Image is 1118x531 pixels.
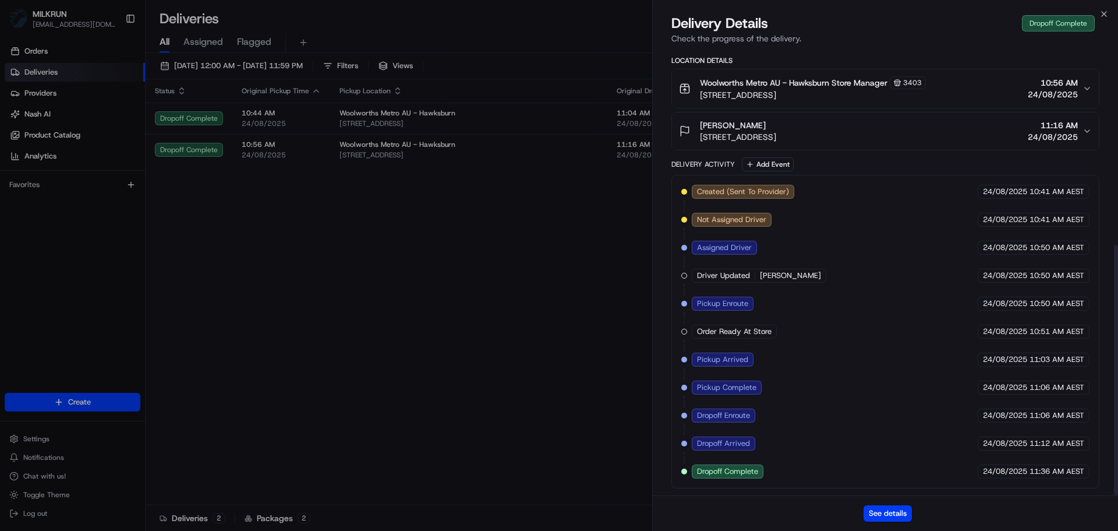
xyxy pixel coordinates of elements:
span: Driver Updated [697,270,750,281]
button: Woolworths Metro AU - Hawksburn Store Manager3403[STREET_ADDRESS]10:56 AM24/08/2025 [672,69,1099,108]
span: 24/08/2025 [983,410,1027,421]
button: Add Event [742,157,794,171]
span: 24/08/2025 [983,214,1027,225]
span: 10:41 AM AEST [1029,214,1084,225]
button: See details [864,505,912,522]
span: 11:06 AM AEST [1029,410,1084,421]
span: 24/08/2025 [1028,89,1078,100]
span: Pickup Complete [697,382,756,393]
span: [STREET_ADDRESS] [700,131,776,143]
span: [PERSON_NAME] [760,270,821,281]
span: Order Ready At Store [697,326,772,337]
span: 24/08/2025 [983,466,1027,477]
span: 3403 [903,78,922,87]
span: 10:50 AM AEST [1029,298,1084,309]
span: 10:50 AM AEST [1029,270,1084,281]
span: 24/08/2025 [983,242,1027,253]
p: Check the progress of the delivery. [671,33,1099,44]
span: 10:51 AM AEST [1029,326,1084,337]
span: Dropoff Arrived [697,438,750,449]
span: 24/08/2025 [983,382,1027,393]
span: 10:50 AM AEST [1029,242,1084,253]
span: Dropoff Complete [697,466,758,477]
div: Location Details [671,56,1099,65]
span: 11:12 AM AEST [1029,438,1084,449]
button: [PERSON_NAME][STREET_ADDRESS]11:16 AM24/08/2025 [672,112,1099,150]
span: 24/08/2025 [983,354,1027,365]
span: Assigned Driver [697,242,752,253]
span: 24/08/2025 [983,326,1027,337]
span: 24/08/2025 [983,187,1027,197]
span: 10:56 AM [1028,77,1078,89]
span: Not Assigned Driver [697,214,766,225]
span: 24/08/2025 [1028,131,1078,143]
span: 11:06 AM AEST [1029,382,1084,393]
span: 24/08/2025 [983,270,1027,281]
span: 11:36 AM AEST [1029,466,1084,477]
span: 11:16 AM [1028,119,1078,131]
span: [STREET_ADDRESS] [700,89,926,101]
span: Woolworths Metro AU - Hawksburn Store Manager [700,77,887,89]
span: 24/08/2025 [983,438,1027,449]
span: 11:03 AM AEST [1029,354,1084,365]
span: Pickup Arrived [697,354,748,365]
span: Pickup Enroute [697,298,748,309]
span: [PERSON_NAME] [700,119,766,131]
div: Delivery Activity [671,160,735,169]
span: Delivery Details [671,14,768,33]
span: Created (Sent To Provider) [697,187,789,197]
span: 24/08/2025 [983,298,1027,309]
span: 10:41 AM AEST [1029,187,1084,197]
span: Dropoff Enroute [697,410,750,421]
